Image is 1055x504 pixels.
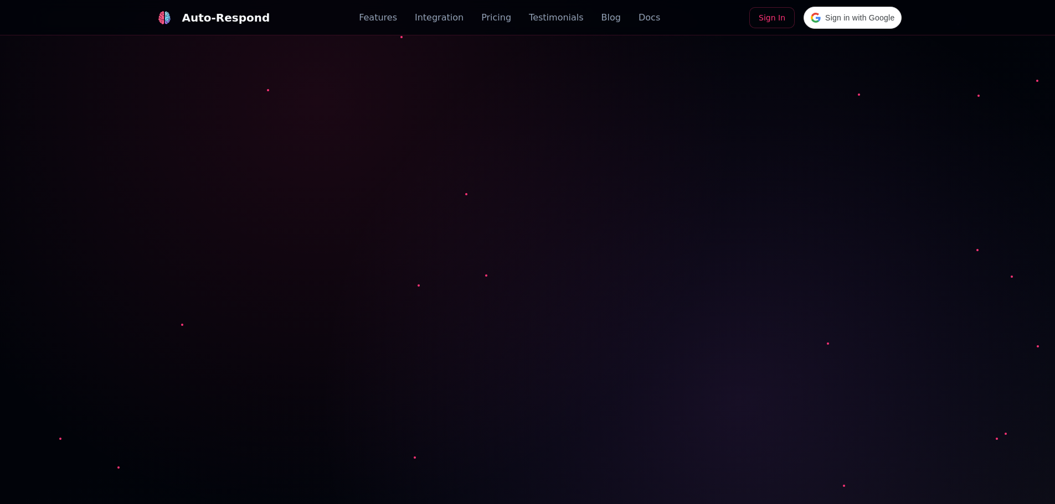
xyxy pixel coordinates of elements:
[639,11,660,24] a: Docs
[749,7,795,28] a: Sign In
[804,7,902,29] div: Sign in with Google
[481,11,511,24] a: Pricing
[157,11,171,24] img: logo.svg
[529,11,584,24] a: Testimonials
[415,11,464,24] a: Integration
[601,11,621,24] a: Blog
[359,11,397,24] a: Features
[153,7,270,29] a: Auto-Respond
[182,10,270,25] div: Auto-Respond
[825,12,894,24] span: Sign in with Google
